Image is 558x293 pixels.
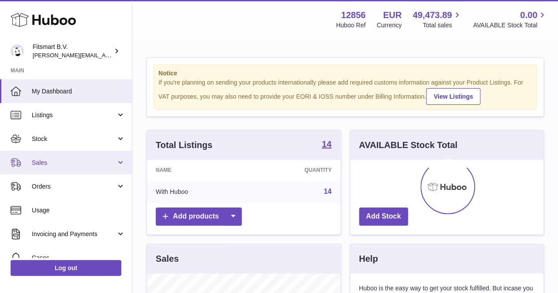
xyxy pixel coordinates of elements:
[156,253,179,265] h3: Sales
[32,111,116,119] span: Listings
[32,135,116,143] span: Stock
[156,139,213,151] h3: Total Listings
[383,9,401,21] strong: EUR
[158,78,532,105] div: If you're planning on sending your products internationally please add required customs informati...
[33,52,177,59] span: [PERSON_NAME][EMAIL_ADDRESS][DOMAIN_NAME]
[32,182,116,191] span: Orders
[322,140,331,150] a: 14
[147,180,249,203] td: With Huboo
[158,69,532,78] strong: Notice
[32,206,125,215] span: Usage
[423,21,462,30] span: Total sales
[11,45,24,58] img: jonathan@leaderoo.com
[412,9,462,30] a: 49,473.89 Total sales
[336,21,366,30] div: Huboo Ref
[32,254,125,262] span: Cases
[147,160,249,180] th: Name
[32,230,116,238] span: Invoicing and Payments
[33,43,112,59] div: Fitsmart B.V.
[412,9,452,21] span: 49,473.89
[473,9,547,30] a: 0.00 AVAILABLE Stock Total
[11,260,121,276] a: Log out
[32,159,116,167] span: Sales
[341,9,366,21] strong: 12856
[32,87,125,96] span: My Dashboard
[426,88,480,105] a: View Listings
[359,253,378,265] h3: Help
[520,9,537,21] span: 0.00
[377,21,402,30] div: Currency
[322,140,331,148] strong: 14
[156,208,242,226] a: Add products
[359,208,408,226] a: Add Stock
[324,188,332,195] a: 14
[473,21,547,30] span: AVAILABLE Stock Total
[359,139,457,151] h3: AVAILABLE Stock Total
[249,160,340,180] th: Quantity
